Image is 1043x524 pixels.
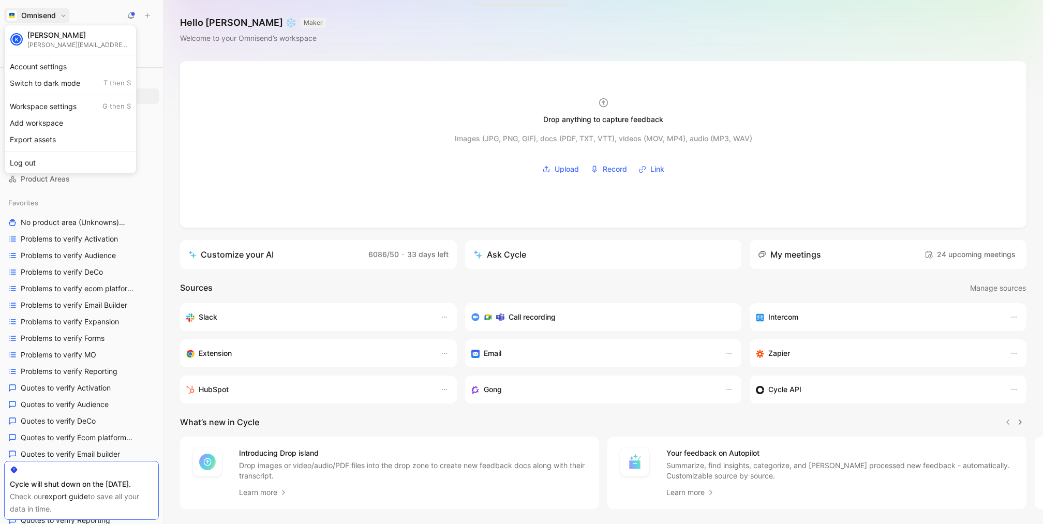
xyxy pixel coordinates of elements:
div: [PERSON_NAME] [27,31,131,40]
div: OmnisendOmnisend [4,25,137,174]
div: Account settings [7,58,134,75]
span: T then S [103,79,131,88]
div: Export assets [7,131,134,148]
div: Switch to dark mode [7,75,134,92]
div: K [11,34,22,44]
div: Log out [7,155,134,171]
span: G then S [102,102,131,111]
div: Add workspace [7,115,134,131]
div: Workspace settings [7,98,134,115]
div: [PERSON_NAME][EMAIL_ADDRESS][DOMAIN_NAME] [27,41,131,49]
